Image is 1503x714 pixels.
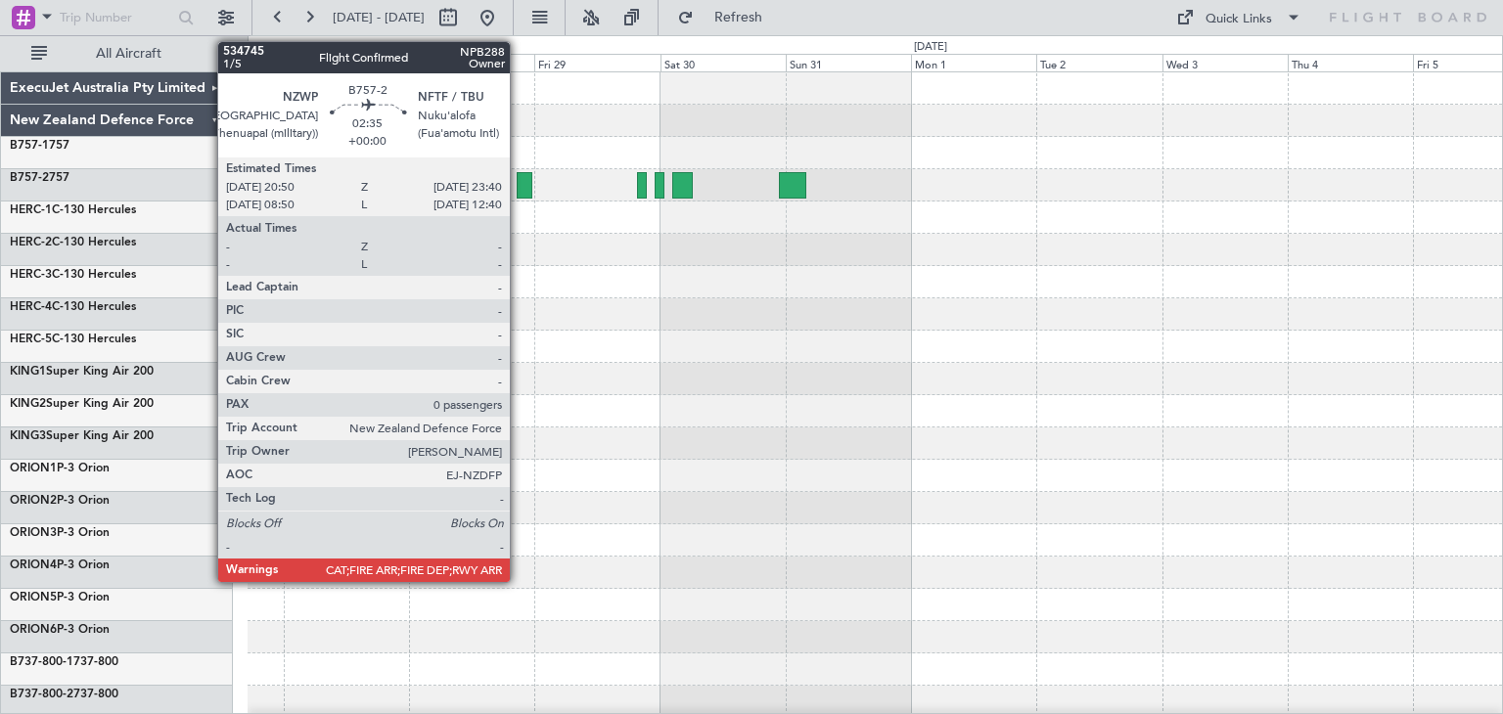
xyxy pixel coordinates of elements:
[10,495,110,507] a: ORION2P-3 Orion
[10,592,110,603] a: ORION5P-3 Orion
[10,237,52,248] span: HERC-2
[10,495,57,507] span: ORION2
[60,3,172,32] input: Trip Number
[10,624,110,636] a: ORION6P-3 Orion
[698,11,780,24] span: Refresh
[10,559,110,571] a: ORION4P-3 Orion
[10,430,46,442] span: KING3
[10,204,52,216] span: HERC-1
[1162,54,1288,71] div: Wed 3
[22,38,212,69] button: All Aircraft
[10,559,57,571] span: ORION4
[1288,54,1413,71] div: Thu 4
[10,334,136,345] a: HERC-5C-130 Hercules
[10,140,69,152] a: B757-1757
[10,334,52,345] span: HERC-5
[51,47,206,61] span: All Aircraft
[914,39,947,56] div: [DATE]
[10,689,118,700] a: B737-800-2737-800
[284,54,409,71] div: Wed 27
[1206,10,1272,29] div: Quick Links
[10,140,49,152] span: B757-1
[660,54,786,71] div: Sat 30
[10,269,136,281] a: HERC-3C-130 Hercules
[10,463,110,474] a: ORION1P-3 Orion
[10,624,57,636] span: ORION6
[1036,54,1161,71] div: Tue 2
[1166,2,1311,33] button: Quick Links
[10,269,52,281] span: HERC-3
[10,172,69,184] a: B757-2757
[251,39,285,56] div: [DATE]
[10,398,46,410] span: KING2
[668,2,786,33] button: Refresh
[911,54,1036,71] div: Mon 1
[10,237,136,248] a: HERC-2C-130 Hercules
[786,54,911,71] div: Sun 31
[10,592,57,603] span: ORION5
[10,430,154,442] a: KING3Super King Air 200
[333,9,425,26] span: [DATE] - [DATE]
[10,172,49,184] span: B757-2
[409,54,534,71] div: Thu 28
[10,527,110,539] a: ORION3P-3 Orion
[10,656,118,668] a: B737-800-1737-800
[10,527,57,539] span: ORION3
[10,656,73,668] span: B737-800-1
[10,366,154,378] a: KING1Super King Air 200
[10,398,154,410] a: KING2Super King Air 200
[10,689,73,700] span: B737-800-2
[10,463,57,474] span: ORION1
[10,301,136,313] a: HERC-4C-130 Hercules
[10,204,136,216] a: HERC-1C-130 Hercules
[10,301,52,313] span: HERC-4
[534,54,660,71] div: Fri 29
[10,366,46,378] span: KING1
